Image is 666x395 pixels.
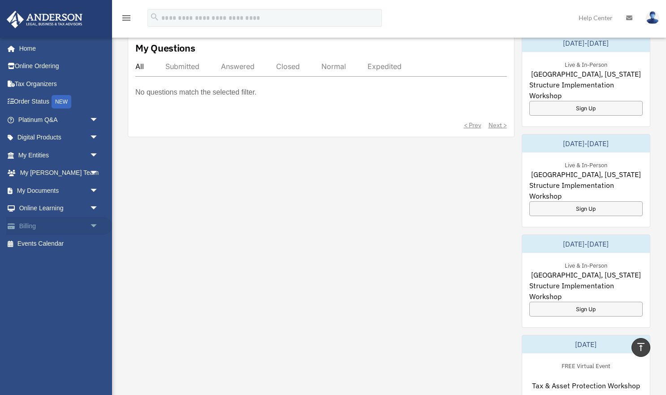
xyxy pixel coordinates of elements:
span: arrow_drop_down [90,200,108,218]
span: arrow_drop_down [90,111,108,129]
a: Tax Organizers [6,75,112,93]
span: Tax & Asset Protection Workshop [532,380,640,391]
span: arrow_drop_down [90,129,108,147]
a: Digital Productsarrow_drop_down [6,129,112,147]
span: arrow_drop_down [90,217,108,235]
a: Online Ordering [6,57,112,75]
a: My Documentsarrow_drop_down [6,182,112,200]
span: [GEOGRAPHIC_DATA], [US_STATE] [531,169,641,180]
div: Live & In-Person [558,160,614,169]
a: vertical_align_top [631,338,650,357]
img: User Pic [646,11,659,24]
span: arrow_drop_down [90,182,108,200]
div: My Questions [135,41,195,55]
div: All [135,62,144,71]
img: Anderson Advisors Platinum Portal [4,11,85,28]
span: [GEOGRAPHIC_DATA], [US_STATE] [531,69,641,79]
i: vertical_align_top [636,342,646,352]
div: [DATE]-[DATE] [522,135,650,152]
div: Normal [321,62,346,71]
i: menu [121,13,132,23]
div: Closed [276,62,300,71]
span: Structure Implementation Workshop [529,180,643,201]
span: [GEOGRAPHIC_DATA], [US_STATE] [531,269,641,280]
p: No questions match the selected filter. [135,86,256,99]
div: [DATE]-[DATE] [522,34,650,52]
a: Order StatusNEW [6,93,112,111]
div: Live & In-Person [558,59,614,69]
div: NEW [52,95,71,109]
a: Platinum Q&Aarrow_drop_down [6,111,112,129]
div: [DATE]-[DATE] [522,235,650,253]
a: Home [6,39,108,57]
a: Sign Up [529,101,643,116]
a: Sign Up [529,201,643,216]
span: Structure Implementation Workshop [529,79,643,101]
div: Submitted [165,62,199,71]
div: Answered [221,62,255,71]
div: [DATE] [522,335,650,353]
span: Structure Implementation Workshop [529,280,643,302]
a: My [PERSON_NAME] Teamarrow_drop_down [6,164,112,182]
a: Sign Up [529,302,643,317]
a: My Entitiesarrow_drop_down [6,146,112,164]
a: Online Learningarrow_drop_down [6,200,112,217]
a: Billingarrow_drop_down [6,217,112,235]
span: arrow_drop_down [90,164,108,182]
span: arrow_drop_down [90,146,108,165]
div: FREE Virtual Event [554,360,618,370]
a: Events Calendar [6,235,112,253]
div: Expedited [368,62,402,71]
i: search [150,12,160,22]
div: Live & In-Person [558,260,614,269]
a: menu [121,16,132,23]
